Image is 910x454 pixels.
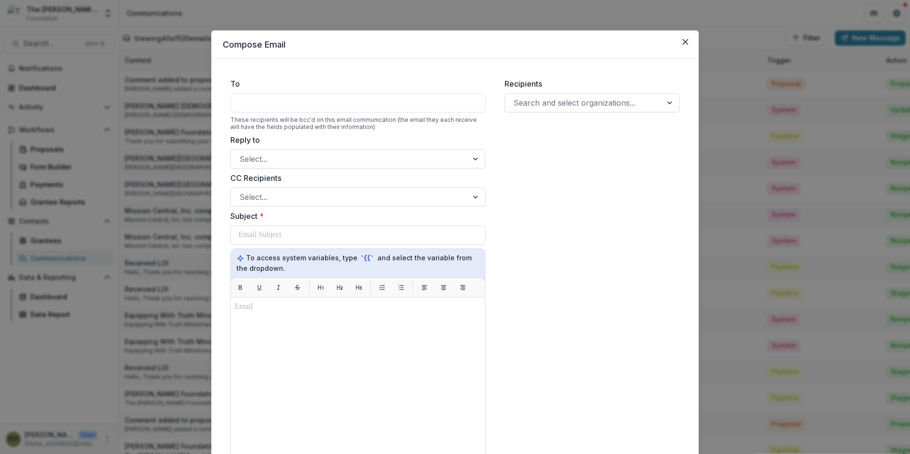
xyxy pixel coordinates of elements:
div: These recipients will be bcc'd on this email communication (the email they each receive will have... [230,116,485,130]
button: List [394,280,409,295]
button: Italic [271,280,286,295]
button: Underline [252,280,267,295]
button: H1 [313,280,328,295]
button: Bold [233,280,248,295]
label: Subject [230,210,480,222]
header: Compose Email [211,30,699,59]
button: Strikethrough [290,280,305,295]
button: List [375,280,390,295]
button: H2 [332,280,347,295]
button: H3 [351,280,366,295]
button: Align center [436,280,451,295]
label: To [230,78,480,89]
button: Close [678,34,693,49]
label: Reply to [230,134,480,146]
label: CC Recipients [230,172,480,184]
button: Align right [455,280,470,295]
label: Recipients [504,78,674,89]
button: Align left [417,280,432,295]
code: `{{` [359,253,376,263]
p: To access system variables, type and select the variable from the dropdown. [237,253,479,273]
